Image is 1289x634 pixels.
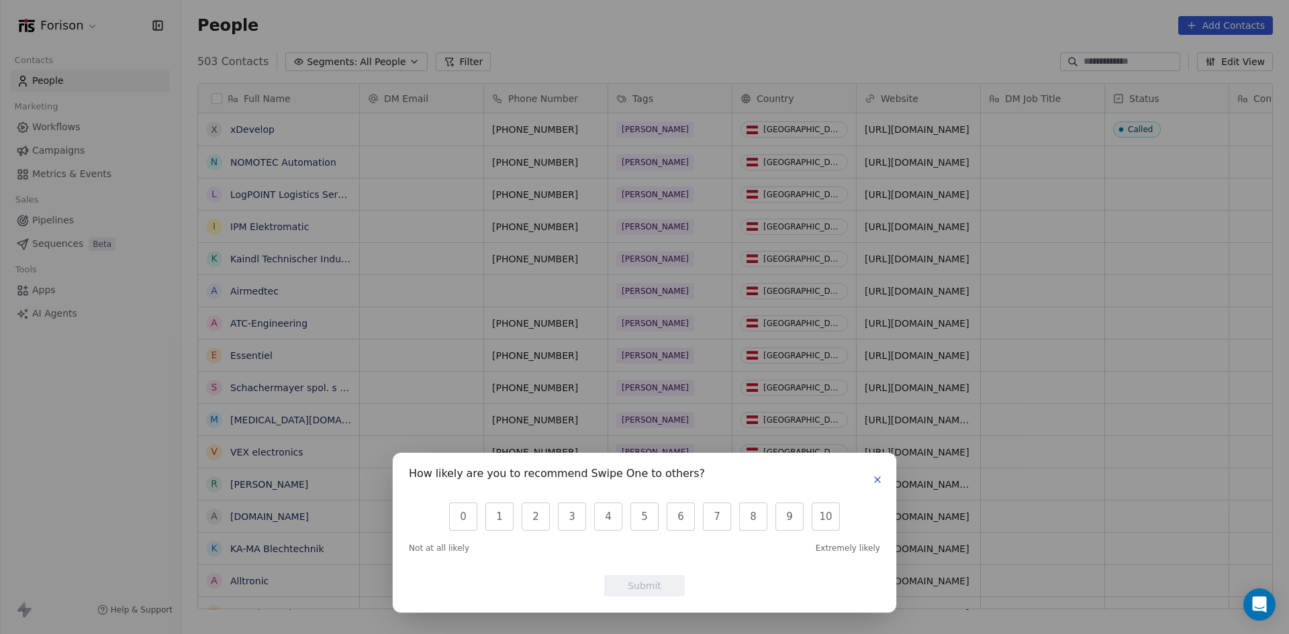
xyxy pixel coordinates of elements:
[604,575,685,596] button: Submit
[449,503,477,531] button: 0
[739,503,767,531] button: 8
[812,503,840,531] button: 10
[522,503,550,531] button: 2
[485,503,514,531] button: 1
[703,503,731,531] button: 7
[775,503,804,531] button: 9
[409,543,469,553] span: Not at all likely
[667,503,695,531] button: 6
[816,543,880,553] span: Extremely likely
[630,503,659,531] button: 5
[558,503,586,531] button: 3
[409,469,705,482] h1: How likely are you to recommend Swipe One to others?
[594,503,622,531] button: 4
